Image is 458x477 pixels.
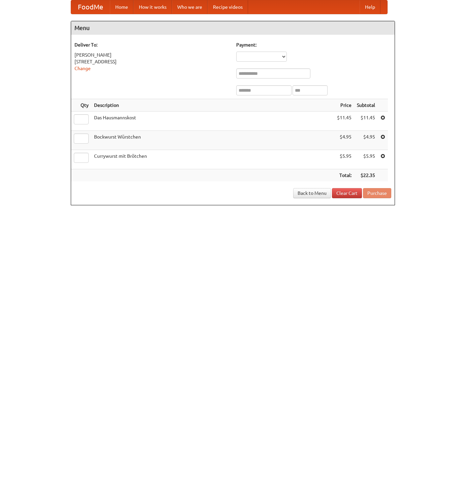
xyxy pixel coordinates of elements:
[74,41,230,48] h5: Deliver To:
[91,99,334,112] th: Description
[354,169,378,182] th: $22.35
[354,150,378,169] td: $5.95
[91,150,334,169] td: Currywurst mit Brötchen
[74,58,230,65] div: [STREET_ADDRESS]
[71,0,110,14] a: FoodMe
[91,131,334,150] td: Bockwurst Würstchen
[208,0,248,14] a: Recipe videos
[71,21,395,35] h4: Menu
[354,112,378,131] td: $11.45
[293,188,331,198] a: Back to Menu
[91,112,334,131] td: Das Hausmannskost
[363,188,391,198] button: Purchase
[334,112,354,131] td: $11.45
[172,0,208,14] a: Who we are
[334,99,354,112] th: Price
[354,99,378,112] th: Subtotal
[74,52,230,58] div: [PERSON_NAME]
[74,66,91,71] a: Change
[71,99,91,112] th: Qty
[334,169,354,182] th: Total:
[110,0,133,14] a: Home
[360,0,380,14] a: Help
[354,131,378,150] td: $4.95
[332,188,362,198] a: Clear Cart
[133,0,172,14] a: How it works
[334,150,354,169] td: $5.95
[334,131,354,150] td: $4.95
[236,41,391,48] h5: Payment:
